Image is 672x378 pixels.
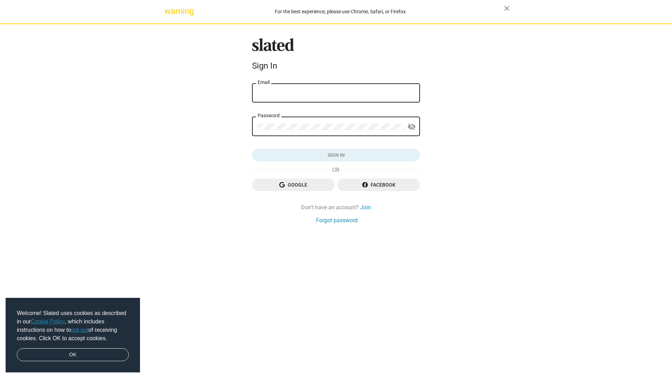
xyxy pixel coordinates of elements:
sl-branding: Sign In [252,38,420,74]
mat-icon: close [503,4,511,13]
span: Google [258,178,329,191]
div: For the best experience, please use Chrome, Safari, or Firefox. [178,7,504,16]
a: opt-out [71,327,89,333]
button: Facebook [337,178,420,191]
a: dismiss cookie message [17,348,129,362]
a: Join [360,204,371,211]
button: Google [252,178,335,191]
a: Forgot password [316,217,358,224]
button: Show password [405,120,419,134]
a: Cookie Policy [31,318,65,324]
span: Facebook [343,178,414,191]
div: Don't have an account? [252,204,420,211]
div: cookieconsent [6,298,140,373]
div: Sign In [252,61,420,71]
mat-icon: warning [164,7,173,15]
span: Welcome! Slated uses cookies as described in our , which includes instructions on how to of recei... [17,309,129,343]
mat-icon: visibility_off [407,121,416,132]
